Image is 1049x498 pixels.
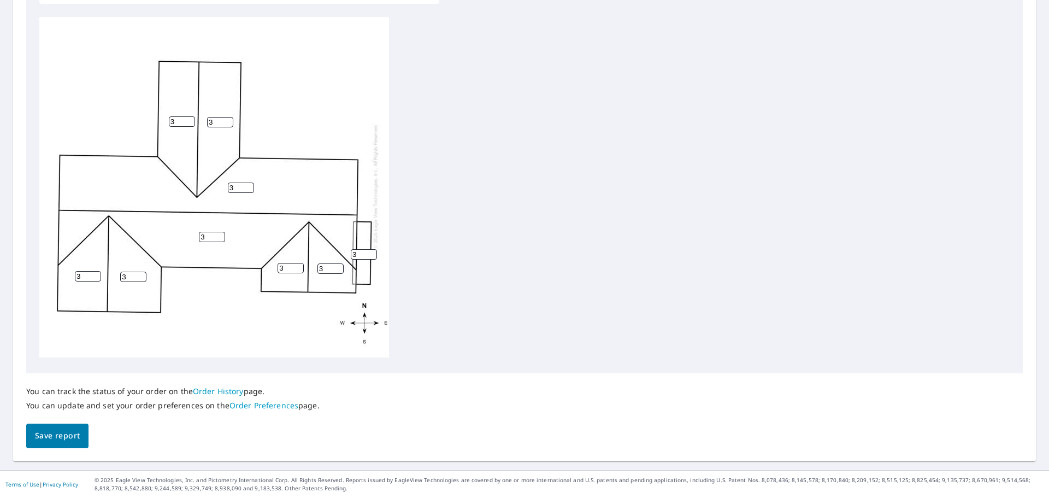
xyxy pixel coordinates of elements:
a: Order Preferences [229,400,298,411]
p: You can track the status of your order on the page. [26,386,320,396]
a: Order History [193,386,244,396]
p: You can update and set your order preferences on the page. [26,401,320,411]
span: Save report [35,429,80,443]
a: Terms of Use [5,481,39,488]
a: Privacy Policy [43,481,78,488]
button: Save report [26,424,89,448]
p: © 2025 Eagle View Technologies, Inc. and Pictometry International Corp. All Rights Reserved. Repo... [95,476,1044,493]
p: | [5,481,78,488]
